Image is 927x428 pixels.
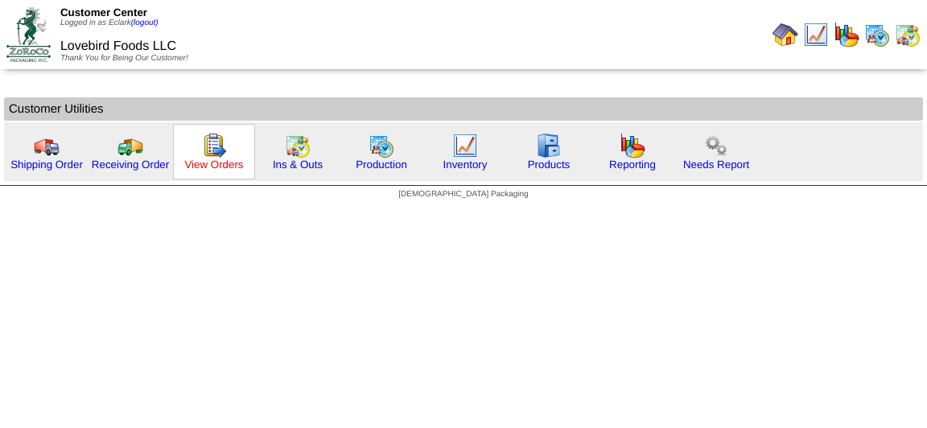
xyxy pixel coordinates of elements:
[356,158,407,171] a: Production
[703,133,729,158] img: workflow.png
[536,133,562,158] img: cabinet.gif
[620,133,645,158] img: graph.gif
[184,158,243,171] a: View Orders
[369,133,394,158] img: calendarprod.gif
[10,158,83,171] a: Shipping Order
[443,158,488,171] a: Inventory
[201,133,227,158] img: workorder.gif
[285,133,311,158] img: calendarinout.gif
[609,158,656,171] a: Reporting
[273,158,323,171] a: Ins & Outs
[772,22,798,47] img: home.gif
[92,158,169,171] a: Receiving Order
[834,22,859,47] img: graph.gif
[60,39,176,53] span: Lovebird Foods LLC
[895,22,921,47] img: calendarinout.gif
[4,97,923,121] td: Customer Utilities
[528,158,571,171] a: Products
[683,158,749,171] a: Needs Report
[864,22,890,47] img: calendarprod.gif
[117,133,143,158] img: truck2.gif
[34,133,60,158] img: truck.gif
[131,19,159,27] a: (logout)
[398,190,528,199] span: [DEMOGRAPHIC_DATA] Packaging
[60,19,159,27] span: Logged in as Eclark
[60,6,147,19] span: Customer Center
[452,133,478,158] img: line_graph.gif
[60,54,188,63] span: Thank You for Being Our Customer!
[803,22,829,47] img: line_graph.gif
[6,7,51,61] img: ZoRoCo_Logo(Green%26Foil)%20jpg.webp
